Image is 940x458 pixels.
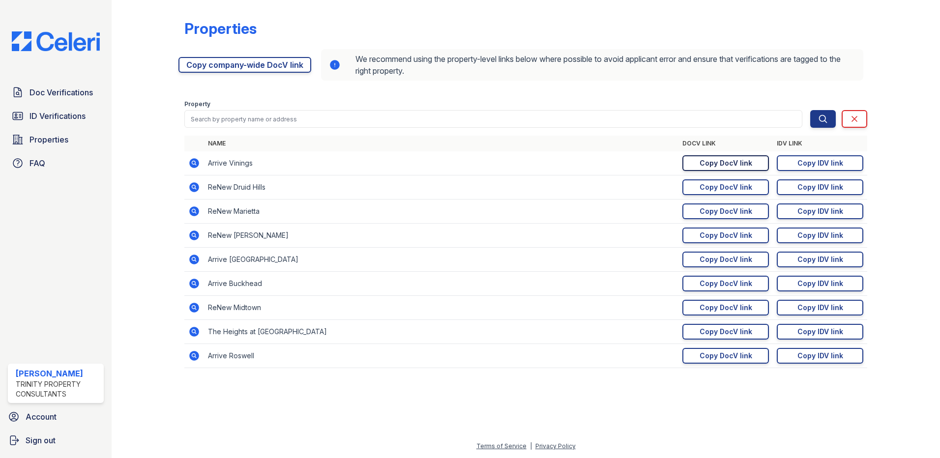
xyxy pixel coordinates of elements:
[682,179,769,195] a: Copy DocV link
[682,228,769,243] a: Copy DocV link
[700,158,752,168] div: Copy DocV link
[777,252,863,267] a: Copy IDV link
[8,83,104,102] a: Doc Verifications
[4,407,108,427] a: Account
[204,344,678,368] td: Arrive Roswell
[797,182,843,192] div: Copy IDV link
[773,136,867,151] th: IDV Link
[184,110,802,128] input: Search by property name or address
[26,434,56,446] span: Sign out
[797,351,843,361] div: Copy IDV link
[8,130,104,149] a: Properties
[530,442,532,450] div: |
[29,134,68,145] span: Properties
[476,442,527,450] a: Terms of Service
[204,320,678,344] td: The Heights at [GEOGRAPHIC_DATA]
[777,324,863,340] a: Copy IDV link
[29,110,86,122] span: ID Verifications
[204,175,678,200] td: ReNew Druid Hills
[777,276,863,291] a: Copy IDV link
[797,303,843,313] div: Copy IDV link
[777,155,863,171] a: Copy IDV link
[16,368,100,379] div: [PERSON_NAME]
[700,303,752,313] div: Copy DocV link
[8,153,104,173] a: FAQ
[4,430,108,450] a: Sign out
[321,49,863,81] div: We recommend using the property-level links below where possible to avoid applicant error and ens...
[777,179,863,195] a: Copy IDV link
[797,255,843,264] div: Copy IDV link
[797,158,843,168] div: Copy IDV link
[204,151,678,175] td: Arrive Vinings
[777,348,863,364] a: Copy IDV link
[16,379,100,399] div: Trinity Property Consultants
[700,327,752,337] div: Copy DocV link
[797,279,843,288] div: Copy IDV link
[678,136,773,151] th: DocV Link
[8,106,104,126] a: ID Verifications
[700,351,752,361] div: Copy DocV link
[682,348,769,364] a: Copy DocV link
[535,442,576,450] a: Privacy Policy
[204,224,678,248] td: ReNew [PERSON_NAME]
[682,276,769,291] a: Copy DocV link
[777,300,863,315] a: Copy IDV link
[29,86,93,98] span: Doc Verifications
[204,136,678,151] th: Name
[682,252,769,267] a: Copy DocV link
[700,230,752,240] div: Copy DocV link
[178,57,311,73] a: Copy company-wide DocV link
[204,296,678,320] td: ReNew Midtown
[777,203,863,219] a: Copy IDV link
[184,100,210,108] label: Property
[777,228,863,243] a: Copy IDV link
[4,31,108,51] img: CE_Logo_Blue-a8612792a0a2168367f1c8372b55b34899dd931a85d93a1a3d3e32e68fde9ad4.png
[29,157,45,169] span: FAQ
[682,324,769,340] a: Copy DocV link
[700,206,752,216] div: Copy DocV link
[682,203,769,219] a: Copy DocV link
[797,230,843,240] div: Copy IDV link
[682,300,769,315] a: Copy DocV link
[682,155,769,171] a: Copy DocV link
[26,411,57,423] span: Account
[204,248,678,272] td: Arrive [GEOGRAPHIC_DATA]
[184,20,257,37] div: Properties
[700,279,752,288] div: Copy DocV link
[700,255,752,264] div: Copy DocV link
[204,200,678,224] td: ReNew Marietta
[204,272,678,296] td: Arrive Buckhead
[797,206,843,216] div: Copy IDV link
[700,182,752,192] div: Copy DocV link
[797,327,843,337] div: Copy IDV link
